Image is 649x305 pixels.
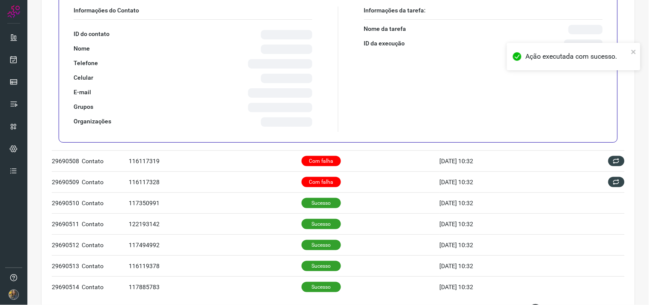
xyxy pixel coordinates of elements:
p: Com falha [302,177,341,187]
td: [DATE] 10:32 [440,276,568,297]
td: 116119378 [129,255,302,276]
td: [DATE] 10:32 [440,234,568,255]
div: Ação executada com sucesso. [526,51,628,62]
p: ID da execução [364,39,405,49]
p: Sucesso [302,261,341,271]
td: 117350991 [129,192,302,213]
td: Contato [82,150,129,171]
td: 29690512 [52,234,82,255]
td: 117885783 [129,276,302,297]
p: Com falha [302,156,341,166]
td: 117494992 [129,234,302,255]
p: Informações do Contato [74,6,312,14]
td: Contato [82,192,129,213]
td: 29690509 [52,171,82,192]
img: Logo [7,5,20,18]
td: 29690511 [52,213,82,234]
p: Sucesso [302,240,341,250]
td: Contato [82,171,129,192]
td: [DATE] 10:32 [440,192,568,213]
td: 29690510 [52,192,82,213]
td: 116117319 [129,150,302,171]
td: 29690513 [52,255,82,276]
p: Celular [74,74,93,83]
p: Nome [74,45,90,54]
td: [DATE] 10:32 [440,255,568,276]
p: Sucesso [302,198,341,208]
td: Contato [82,255,129,276]
p: ID do contato [74,30,110,39]
p: Informações da tarefa: [364,6,603,14]
td: [DATE] 10:32 [440,150,568,171]
td: Contato [82,213,129,234]
p: E-mail [74,88,91,98]
p: Sucesso [302,282,341,292]
td: Contato [82,234,129,255]
td: 122193142 [129,213,302,234]
p: Nome da tarefa [364,25,406,34]
p: Grupos [74,103,93,112]
td: Contato [82,276,129,297]
td: 116117328 [129,171,302,192]
p: Telefone [74,59,98,69]
p: Organizações [74,117,111,127]
td: [DATE] 10:32 [440,213,568,234]
p: Sucesso [302,219,341,229]
button: close [631,46,637,57]
td: 29690508 [52,150,82,171]
img: 7a73bbd33957484e769acd1c40d0590e.JPG [9,290,19,300]
td: [DATE] 10:32 [440,171,568,192]
td: 29690514 [52,276,82,297]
